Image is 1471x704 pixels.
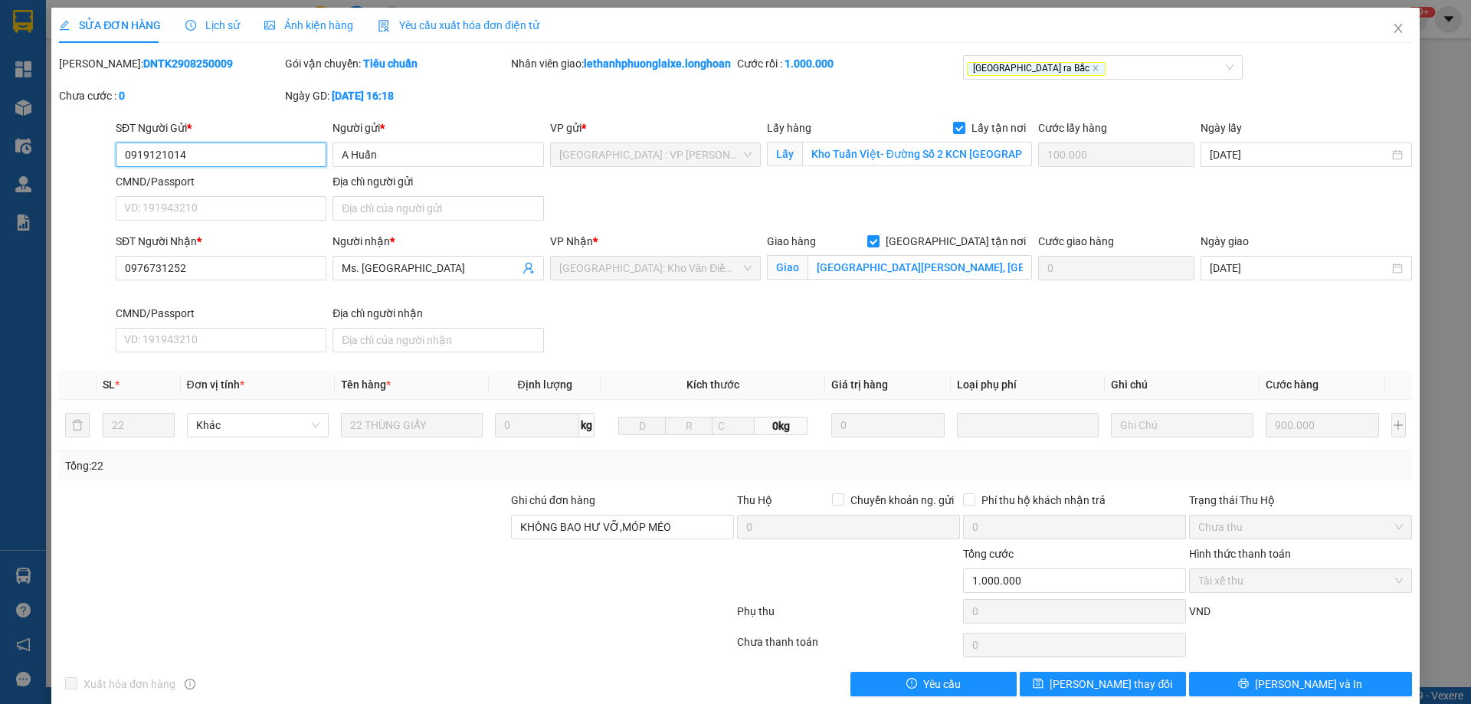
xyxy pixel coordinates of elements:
span: close [1092,64,1099,72]
span: Cước hàng [1266,378,1319,391]
span: Tài xế thu [1198,569,1403,592]
div: Chưa cước : [59,87,282,104]
b: [DATE] 16:18 [332,90,394,102]
span: Lịch sử [185,19,240,31]
span: Đà Nẵng : VP Thanh Khê [559,143,752,166]
div: SĐT Người Gửi [116,120,326,136]
span: Ảnh kiện hàng [264,19,353,31]
span: Yêu cầu xuất hóa đơn điện tử [378,19,539,31]
span: Yêu cầu [923,676,961,693]
button: Close [1377,8,1420,51]
span: Định lượng [517,378,572,391]
input: Địa chỉ của người gửi [333,196,543,221]
div: Chưa thanh toán [735,634,962,660]
span: Thu Hộ [737,494,772,506]
span: Lấy tận nơi [965,120,1032,136]
span: Lấy hàng [767,122,811,134]
span: Tên hàng [341,378,391,391]
input: D [618,417,666,435]
span: info-circle [185,679,195,689]
span: Lấy [767,142,802,166]
span: Tổng cước [963,548,1014,560]
b: 0 [119,90,125,102]
input: Ngày giao [1210,260,1388,277]
label: Ghi chú đơn hàng [511,494,595,506]
span: [GEOGRAPHIC_DATA] tận nơi [880,233,1032,250]
label: Cước giao hàng [1038,235,1114,247]
input: R [665,417,713,435]
span: picture [264,20,275,31]
div: Người nhận [333,233,543,250]
span: Giao [767,255,808,280]
input: VD: Bàn, Ghế [341,413,483,437]
label: Ngày lấy [1201,122,1242,134]
input: 0 [1266,413,1380,437]
div: Nhân viên giao: [511,55,734,72]
span: exclamation-circle [906,678,917,690]
span: [PERSON_NAME] và In [1255,676,1362,693]
div: Địa chỉ người nhận [333,305,543,322]
div: CMND/Passport [116,305,326,322]
div: Ngày GD: [285,87,508,104]
span: printer [1238,678,1249,690]
span: VND [1189,605,1211,617]
span: Chuyển khoản ng. gửi [844,492,960,509]
div: Gói vận chuyển: [285,55,508,72]
span: SL [103,378,115,391]
button: exclamation-circleYêu cầu [850,672,1017,696]
input: Cước giao hàng [1038,256,1194,280]
input: C [712,417,755,435]
input: Cước lấy hàng [1038,142,1194,167]
input: Ngày lấy [1210,146,1388,163]
b: 1.000.000 [785,57,834,70]
div: Tổng: 22 [65,457,568,474]
input: 0 [831,413,945,437]
input: Địa chỉ của người nhận [333,328,543,352]
span: [GEOGRAPHIC_DATA] ra Bắc [967,62,1106,76]
div: [PERSON_NAME]: [59,55,282,72]
span: Xuất hóa đơn hàng [77,676,182,693]
button: printer[PERSON_NAME] và In [1189,672,1412,696]
span: kg [579,413,595,437]
label: Hình thức thanh toán [1189,548,1291,560]
div: SĐT Người Nhận [116,233,326,250]
th: Ghi chú [1105,370,1259,400]
div: Địa chỉ người gửi [333,173,543,190]
b: DNTK2908250009 [143,57,233,70]
span: Phí thu hộ khách nhận trả [975,492,1112,509]
input: Giao tận nơi [808,255,1032,280]
span: clock-circle [185,20,196,31]
span: Chưa thu [1198,516,1403,539]
span: Giá trị hàng [831,378,888,391]
input: Ghi chú đơn hàng [511,515,734,539]
span: VP Nhận [550,235,593,247]
img: icon [378,20,390,32]
span: save [1033,678,1043,690]
div: Trạng thái Thu Hộ [1189,492,1412,509]
b: Tiêu chuẩn [363,57,418,70]
span: close [1392,22,1404,34]
th: Loại phụ phí [951,370,1105,400]
div: Phụ thu [735,603,962,630]
input: Ghi Chú [1111,413,1253,437]
label: Cước lấy hàng [1038,122,1107,134]
span: Hà Nội: Kho Văn Điển Thanh Trì [559,257,752,280]
input: Lấy tận nơi [802,142,1032,166]
span: user-add [523,262,535,274]
div: CMND/Passport [116,173,326,190]
span: Đơn vị tính [187,378,244,391]
span: 0kg [755,417,807,435]
span: edit [59,20,70,31]
span: Kích thước [686,378,739,391]
label: Ngày giao [1201,235,1249,247]
div: VP gửi [550,120,761,136]
span: Giao hàng [767,235,816,247]
span: [PERSON_NAME] thay đổi [1050,676,1172,693]
b: lethanhphuonglaixe.longhoan [584,57,731,70]
button: save[PERSON_NAME] thay đổi [1020,672,1186,696]
div: Người gửi [333,120,543,136]
span: SỬA ĐƠN HÀNG [59,19,161,31]
div: Cước rồi : [737,55,960,72]
button: plus [1391,413,1406,437]
button: delete [65,413,90,437]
